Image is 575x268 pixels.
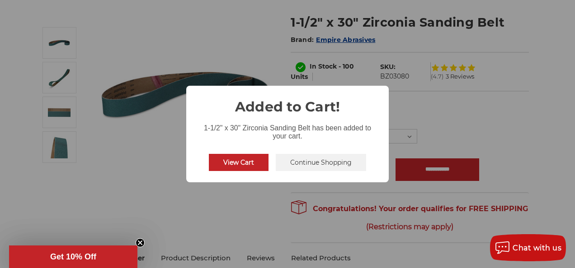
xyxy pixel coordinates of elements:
span: Get 10% Off [50,252,96,261]
button: Chat with us [490,234,566,261]
h2: Added to Cart! [186,86,389,117]
button: Close teaser [136,238,145,247]
div: 1-1/2" x 30" Zirconia Sanding Belt has been added to your cart. [186,117,389,142]
button: View Cart [209,154,269,171]
span: Chat with us [513,244,561,252]
button: Continue Shopping [276,154,366,171]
